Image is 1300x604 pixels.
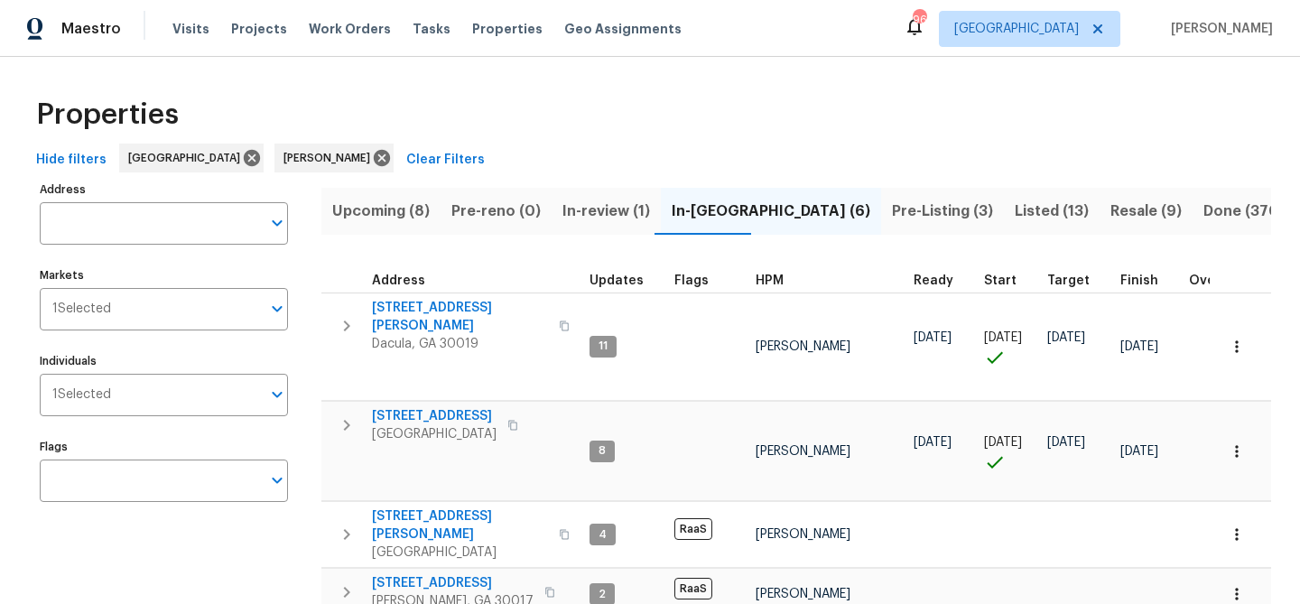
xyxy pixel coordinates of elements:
span: Start [984,274,1017,287]
div: [PERSON_NAME] [274,144,394,172]
span: 1 Selected [52,302,111,317]
span: In-review (1) [562,199,650,224]
span: [PERSON_NAME] [756,340,850,353]
span: Resale (9) [1110,199,1182,224]
span: [GEOGRAPHIC_DATA] [372,425,497,443]
span: Work Orders [309,20,391,38]
td: Project started on time [977,402,1040,501]
span: 11 [591,339,615,354]
button: Open [265,210,290,236]
div: 96 [913,11,925,29]
button: Open [265,468,290,493]
button: Hide filters [29,144,114,177]
span: Upcoming (8) [332,199,430,224]
span: 1 Selected [52,387,111,403]
button: Open [265,296,290,321]
span: Visits [172,20,209,38]
span: Projects [231,20,287,38]
label: Address [40,184,288,195]
button: Open [265,382,290,407]
span: [DATE] [914,331,952,344]
span: Done (370) [1203,199,1285,224]
div: Actual renovation start date [984,274,1033,287]
span: 8 [591,443,613,459]
span: Properties [36,106,179,124]
span: Target [1047,274,1090,287]
span: [DATE] [1120,340,1158,353]
span: RaaS [674,578,712,599]
span: [STREET_ADDRESS] [372,407,497,425]
span: [PERSON_NAME] [283,149,377,167]
span: Geo Assignments [564,20,682,38]
div: Target renovation project end date [1047,274,1106,287]
span: [STREET_ADDRESS][PERSON_NAME] [372,507,548,544]
span: Finish [1120,274,1158,287]
span: [DATE] [1047,331,1085,344]
span: [STREET_ADDRESS] [372,574,534,592]
span: Tasks [413,23,450,35]
span: [GEOGRAPHIC_DATA] [954,20,1079,38]
div: Projected renovation finish date [1120,274,1175,287]
span: [DATE] [984,331,1022,344]
button: Clear Filters [399,144,492,177]
span: HPM [756,274,784,287]
td: Project started on time [977,293,1040,401]
span: [DATE] [1120,445,1158,458]
span: Address [372,274,425,287]
span: [STREET_ADDRESS][PERSON_NAME] [372,299,548,335]
span: Pre-reno (0) [451,199,541,224]
span: [PERSON_NAME] [756,445,850,458]
span: Clear Filters [406,149,485,172]
span: 2 [591,587,613,602]
span: 4 [591,527,614,543]
div: Days past target finish date [1189,274,1252,287]
span: [PERSON_NAME] [756,528,850,541]
span: RaaS [674,518,712,540]
span: [PERSON_NAME] [1164,20,1273,38]
span: Updates [590,274,644,287]
span: Flags [674,274,709,287]
label: Flags [40,441,288,452]
span: Ready [914,274,953,287]
span: In-[GEOGRAPHIC_DATA] (6) [672,199,870,224]
span: Overall [1189,274,1236,287]
span: [DATE] [984,436,1022,449]
span: [DATE] [914,436,952,449]
span: [GEOGRAPHIC_DATA] [128,149,247,167]
label: Individuals [40,356,288,367]
span: [PERSON_NAME] [756,588,850,600]
span: [DATE] [1047,436,1085,449]
span: Dacula, GA 30019 [372,335,548,353]
span: Hide filters [36,149,107,172]
span: [GEOGRAPHIC_DATA] [372,544,548,562]
span: Listed (13) [1015,199,1089,224]
div: Earliest renovation start date (first business day after COE or Checkout) [914,274,970,287]
span: Properties [472,20,543,38]
span: Maestro [61,20,121,38]
span: Pre-Listing (3) [892,199,993,224]
div: [GEOGRAPHIC_DATA] [119,144,264,172]
label: Markets [40,270,288,281]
